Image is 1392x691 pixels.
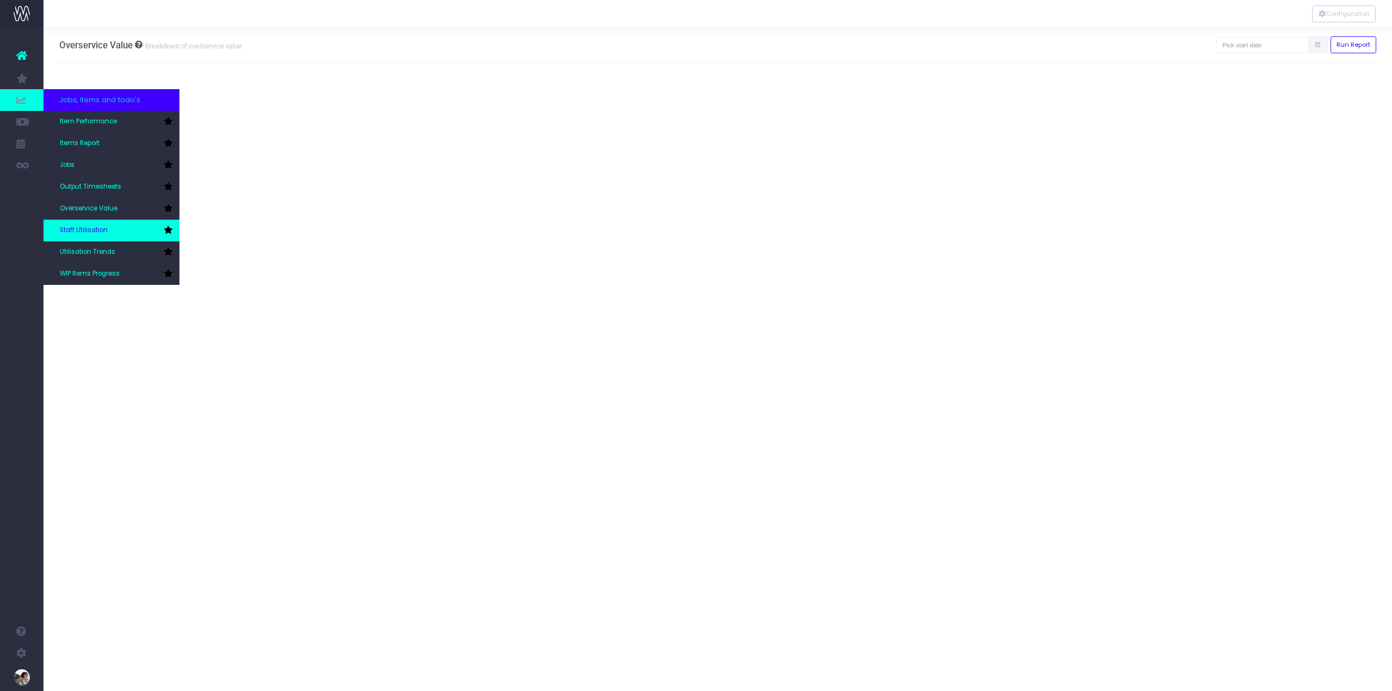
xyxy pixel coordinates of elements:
[1216,36,1309,53] input: Pick start date
[60,160,74,170] span: Jobs
[43,220,179,241] a: Staff Utilisation
[142,40,242,51] small: Breakdown of overservice value
[1312,5,1376,22] div: Vertical button group
[1312,5,1376,22] button: Configuration
[60,204,117,214] span: Overservice Value
[43,241,179,263] a: Utilisation Trends
[43,154,179,176] a: Jobs
[1331,36,1377,53] button: Run Report
[59,40,133,51] span: Overservice Value
[60,269,120,279] span: WIP Items Progress
[60,226,108,235] span: Staff Utilisation
[43,198,179,220] a: Overservice Value
[14,669,30,686] img: images/default_profile_image.png
[43,176,179,198] a: Output Timesheets
[43,263,179,285] a: WIP Items Progress
[60,139,100,148] span: Items Report
[43,111,179,133] a: Item Performance
[60,95,140,105] span: Jobs, items and todo's
[60,247,115,257] span: Utilisation Trends
[60,117,117,127] span: Item Performance
[43,133,179,154] a: Items Report
[60,182,121,192] span: Output Timesheets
